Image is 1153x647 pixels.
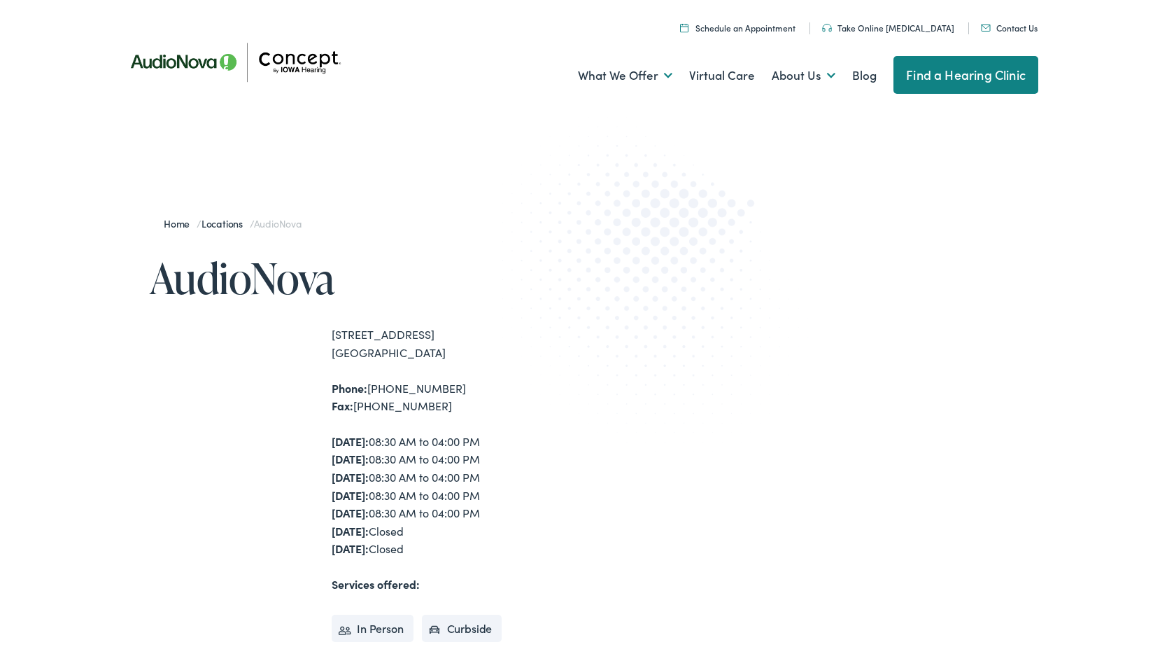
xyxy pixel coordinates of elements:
a: Find a Hearing Clinic [893,56,1038,94]
a: What We Offer [578,50,672,102]
strong: [DATE]: [332,541,369,556]
span: AudioNova [254,216,302,230]
div: [PHONE_NUMBER] [PHONE_NUMBER] [332,380,576,415]
h1: AudioNova [150,255,576,301]
a: Blog [852,50,877,102]
a: About Us [772,50,835,102]
strong: Phone: [332,380,367,396]
a: Contact Us [981,22,1038,34]
span: / / [164,216,302,230]
a: Virtual Care [689,50,755,102]
img: utility icon [822,24,832,32]
strong: Services offered: [332,576,420,592]
li: In Person [332,615,413,643]
li: Curbside [422,615,502,643]
img: utility icon [981,25,991,32]
a: Locations [201,216,250,230]
strong: [DATE]: [332,505,369,520]
a: Take Online [MEDICAL_DATA] [822,22,954,34]
a: Home [164,216,197,230]
strong: [DATE]: [332,487,369,503]
div: [STREET_ADDRESS] [GEOGRAPHIC_DATA] [332,326,576,361]
div: 08:30 AM to 04:00 PM 08:30 AM to 04:00 PM 08:30 AM to 04:00 PM 08:30 AM to 04:00 PM 08:30 AM to 0... [332,433,576,558]
strong: [DATE]: [332,469,369,485]
a: Schedule an Appointment [680,22,795,34]
img: A calendar icon to schedule an appointment at Concept by Iowa Hearing. [680,23,688,32]
strong: [DATE]: [332,451,369,466]
strong: [DATE]: [332,523,369,538]
strong: [DATE]: [332,433,369,449]
strong: Fax: [332,398,353,413]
